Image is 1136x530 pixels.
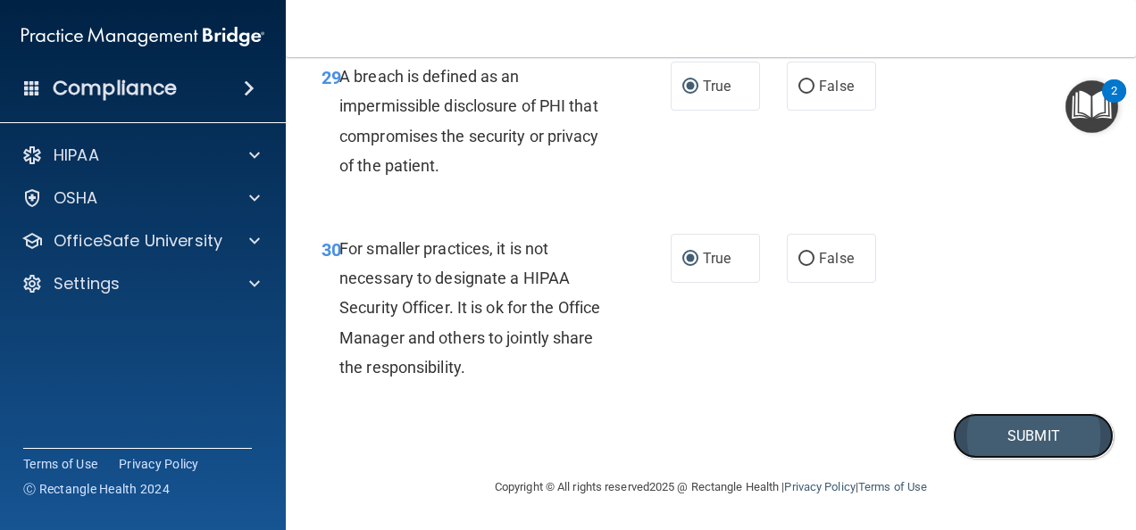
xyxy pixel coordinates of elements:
span: Ⓒ Rectangle Health 2024 [23,480,170,498]
p: HIPAA [54,145,99,166]
input: False [798,253,814,266]
a: Privacy Policy [784,480,855,493]
a: Terms of Use [858,480,927,493]
iframe: Drift Widget Chat Controller [1047,407,1115,475]
button: Open Resource Center, 2 new notifications [1065,80,1118,133]
h4: Compliance [53,76,177,101]
p: OfficeSafe University [54,230,222,252]
span: True [703,250,731,267]
button: Submit [953,413,1114,459]
a: Settings [21,273,260,294]
span: False [819,250,854,267]
span: For smaller practices, it is not necessary to designate a HIPAA Security Officer. It is ok for th... [339,239,600,377]
span: False [819,78,854,95]
span: 29 [322,67,341,88]
div: Copyright © All rights reserved 2025 @ Rectangle Health | | [385,459,1037,516]
span: 30 [322,239,341,261]
a: Privacy Policy [119,455,199,473]
a: Terms of Use [23,455,97,473]
a: OSHA [21,187,260,209]
span: True [703,78,731,95]
input: True [682,80,698,94]
div: 2 [1111,91,1117,114]
input: False [798,80,814,94]
p: Settings [54,273,120,294]
a: HIPAA [21,145,260,166]
p: OSHA [54,187,98,209]
img: PMB logo [21,19,264,54]
input: True [682,253,698,266]
a: OfficeSafe University [21,230,260,252]
span: A breach is defined as an impermissible disclosure of PHI that compromises the security or privac... [339,67,599,175]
